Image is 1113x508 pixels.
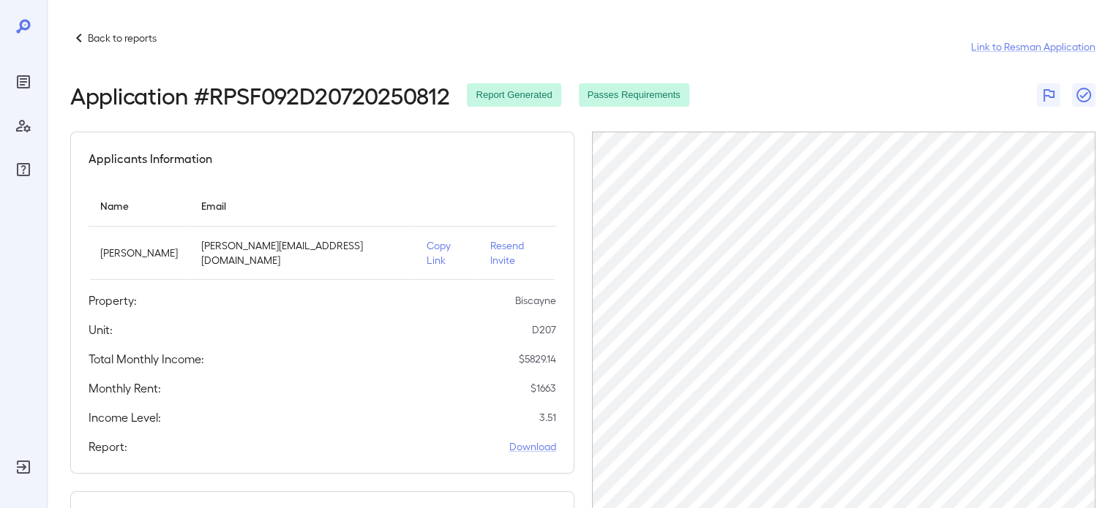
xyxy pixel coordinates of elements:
[509,439,556,454] a: Download
[467,88,561,102] span: Report Generated
[89,292,137,309] h5: Property:
[1072,83,1095,107] button: Close Report
[490,238,544,268] p: Resend Invite
[579,88,689,102] span: Passes Requirements
[12,70,35,94] div: Reports
[519,352,556,366] p: $ 5829.14
[201,238,403,268] p: [PERSON_NAME][EMAIL_ADDRESS][DOMAIN_NAME]
[531,381,556,395] p: $ 1663
[89,350,204,368] h5: Total Monthly Income:
[89,150,212,167] h5: Applicants Information
[89,185,556,280] table: simple table
[89,379,161,397] h5: Monthly Rent:
[89,438,127,455] h5: Report:
[88,31,157,45] p: Back to reports
[89,409,161,426] h5: Income Level:
[12,455,35,479] div: Log Out
[89,185,190,227] th: Name
[12,158,35,181] div: FAQ
[971,39,1095,54] a: Link to Resman Application
[12,114,35,137] div: Manage Users
[532,322,556,337] p: D207
[190,185,415,227] th: Email
[70,82,449,108] h2: Application # RPSF092D20720250812
[89,321,113,338] h5: Unit:
[100,246,178,260] p: [PERSON_NAME]
[539,410,556,425] p: 3.51
[1037,83,1060,107] button: Flag Report
[515,293,556,308] p: Biscayne
[427,238,467,268] p: Copy Link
